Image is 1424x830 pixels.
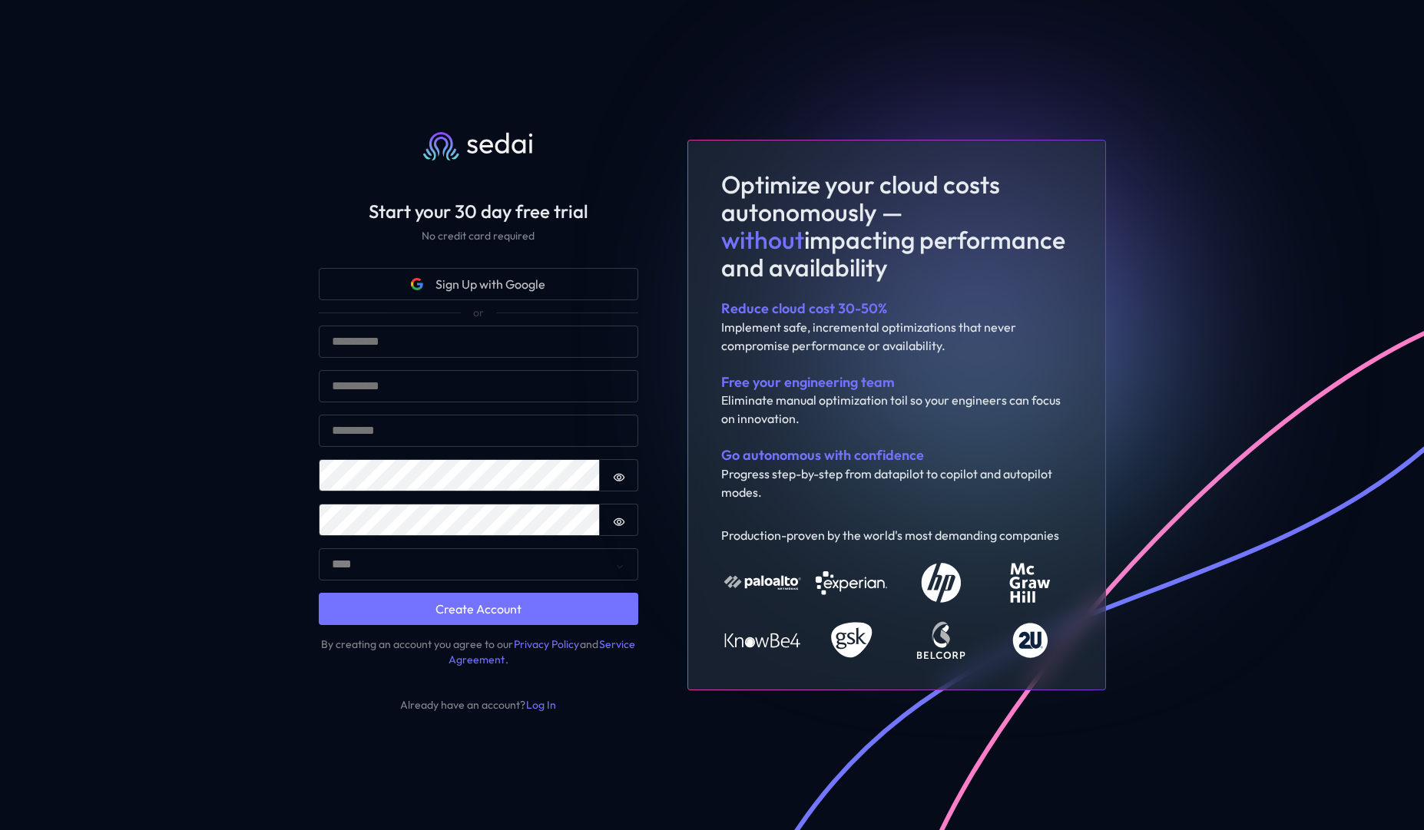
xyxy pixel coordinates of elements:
[449,637,636,667] a: Service Agreement
[721,465,1072,501] div: Progress step-by-step from datapilot to copilot and autopilot modes.
[721,318,1072,355] div: Implement safe, incremental optimizations that never compromise performance or availability.
[525,697,557,713] a: Log In
[721,170,1072,281] h1: Optimize your cloud costs autonomously — impacting performance and availability
[435,275,545,293] span: Sign Up with Google
[600,504,638,536] button: Show password
[721,373,1072,391] div: Free your engineering team
[721,446,1072,464] div: Go autonomous with confidence
[600,459,638,491] button: Show password
[294,229,663,244] div: No credit card required
[319,637,638,667] div: By creating an account you agree to our and .
[721,299,1072,317] div: Reduce cloud cost 30-50%
[294,200,663,223] h2: Start your 30 day free trial
[513,637,580,652] a: Privacy Policy
[721,391,1072,428] div: Eliminate manual optimization toil so your engineers can focus on innovation.
[319,268,638,300] button: Google iconSign Up with Google
[721,224,804,255] span: without
[319,593,638,625] button: Create Account
[411,278,423,290] svg: Google icon
[319,698,638,713] div: Already have an account?
[721,526,1072,544] div: Production-proven by the world's most demanding companies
